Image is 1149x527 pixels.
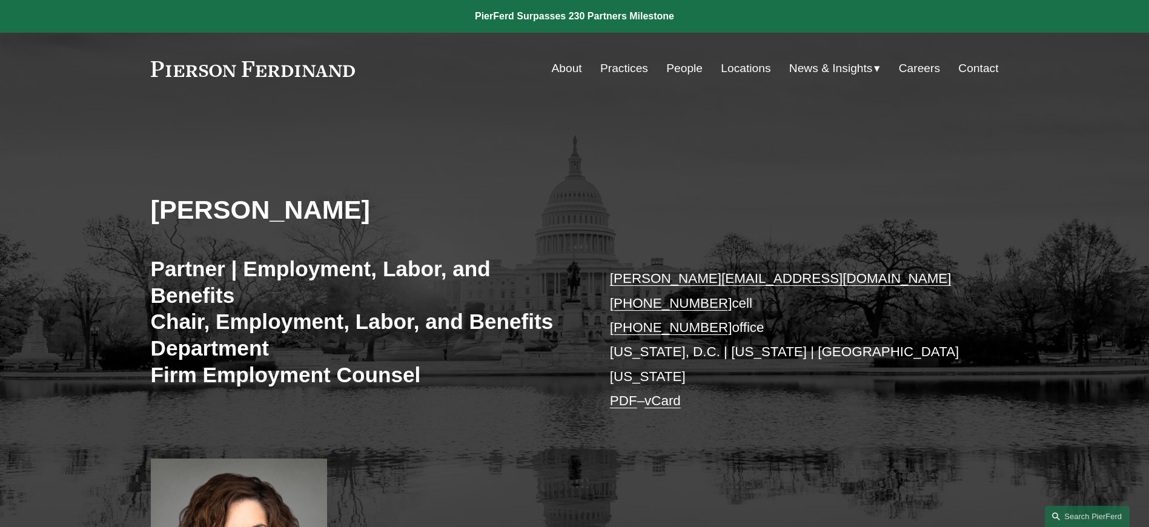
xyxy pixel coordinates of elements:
h2: [PERSON_NAME] [151,194,575,225]
a: People [666,57,703,80]
a: PDF [610,393,637,408]
a: Practices [600,57,648,80]
h3: Partner | Employment, Labor, and Benefits Chair, Employment, Labor, and Benefits Department Firm ... [151,256,575,388]
a: [PHONE_NUMBER] [610,296,732,311]
a: [PERSON_NAME][EMAIL_ADDRESS][DOMAIN_NAME] [610,271,952,286]
a: folder dropdown [789,57,881,80]
a: Locations [721,57,770,80]
a: Search this site [1045,506,1130,527]
p: cell office [US_STATE], D.C. | [US_STATE] | [GEOGRAPHIC_DATA][US_STATE] – [610,267,963,413]
a: Careers [899,57,940,80]
a: Contact [958,57,998,80]
span: News & Insights [789,58,873,79]
a: vCard [644,393,681,408]
a: [PHONE_NUMBER] [610,320,732,335]
a: About [552,57,582,80]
